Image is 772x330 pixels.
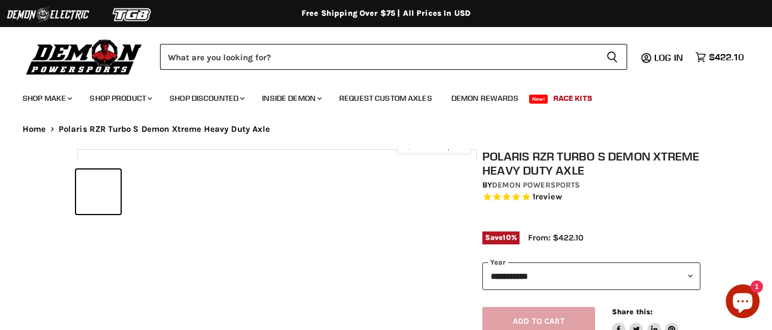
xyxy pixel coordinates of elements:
a: Race Kits [545,87,601,110]
img: Demon Electric Logo 2 [6,4,90,25]
h1: Polaris RZR Turbo S Demon Xtreme Heavy Duty Axle [482,149,700,177]
a: Shop Product [81,87,159,110]
span: 1 reviews [533,192,562,202]
span: Save % [482,231,520,244]
a: Request Custom Axles [331,87,441,110]
a: Demon Rewards [443,87,527,110]
a: $422.10 [690,49,749,65]
form: Product [160,44,627,70]
span: Rated 5.0 out of 5 stars 1 reviews [482,191,700,203]
select: year [482,262,700,290]
a: Home [23,124,46,134]
span: Click to expand [402,142,465,150]
img: TGB Logo 2 [90,4,175,25]
inbox-online-store-chat: Shopify online store chat [722,284,763,321]
img: Demon Powersports [23,37,146,77]
span: New! [529,95,548,104]
div: by [482,179,700,191]
a: Inside Demon [254,87,329,110]
span: Polaris RZR Turbo S Demon Xtreme Heavy Duty Axle [59,124,270,134]
input: Search [160,44,597,70]
a: Log in [649,52,690,63]
span: Log in [654,52,683,63]
button: IMAGE thumbnail [76,170,121,214]
ul: Main menu [14,82,741,110]
span: review [535,192,562,202]
span: From: $422.10 [528,233,583,243]
span: $422.10 [709,52,744,63]
button: IMAGE thumbnail [124,170,168,214]
span: Share this: [612,307,653,316]
span: 10 [503,233,511,242]
button: Search [597,44,627,70]
a: Demon Powersports [492,180,580,190]
a: Shop Make [14,87,79,110]
a: Shop Discounted [161,87,251,110]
